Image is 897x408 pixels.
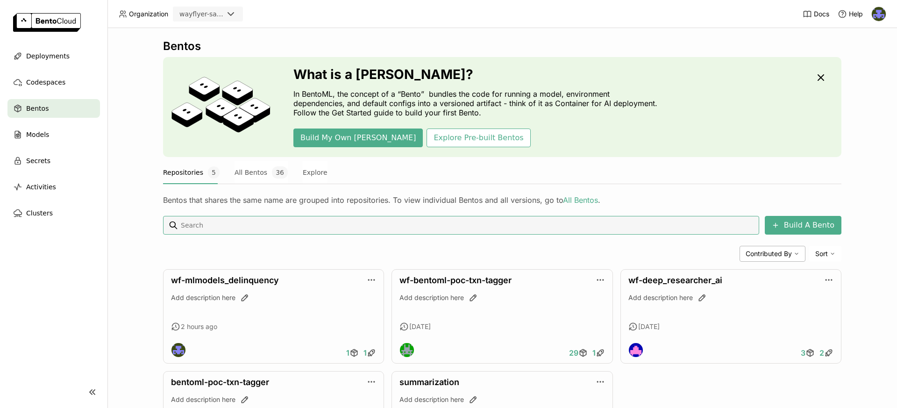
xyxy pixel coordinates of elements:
span: 29 [569,348,578,358]
span: 1 [346,348,349,358]
div: Bentos that shares the same name are grouped into repositories. To view individual Bentos and all... [163,195,841,205]
span: Activities [26,181,56,193]
a: 1 [590,344,607,362]
div: Sort [809,246,841,262]
a: wf-mlmodels_delinquency [171,275,279,285]
span: Docs [814,10,829,18]
a: Clusters [7,204,100,222]
span: 2 [819,348,824,358]
span: 2 hours ago [181,322,217,331]
input: Search [180,218,755,233]
span: Secrets [26,155,50,166]
span: Organization [129,10,168,18]
button: Repositories [163,161,220,184]
span: Contributed By [746,250,792,258]
a: Activities [7,178,100,196]
p: In BentoML, the concept of a “Bento” bundles the code for running a model, environment dependenci... [293,89,662,117]
span: Models [26,129,49,140]
a: Codespaces [7,73,100,92]
img: Sean Hickey [400,343,414,357]
span: Deployments [26,50,70,62]
button: Explore [303,161,327,184]
a: 1 [361,344,378,362]
span: 1 [363,348,367,358]
div: Add description here [171,293,376,302]
img: cover onboarding [171,76,271,138]
span: [DATE] [638,322,660,331]
span: Bentos [26,103,49,114]
button: All Bentos [235,161,288,184]
button: Explore Pre-built Bentos [427,129,530,147]
img: Deirdre Bevan [171,343,185,357]
img: Deirdre Bevan [872,7,886,21]
span: 1 [592,348,596,358]
button: Build My Own [PERSON_NAME] [293,129,423,147]
span: [DATE] [409,322,431,331]
span: Help [849,10,863,18]
a: Docs [803,9,829,19]
a: wf-deep_researcher_ai [628,275,722,285]
div: wayflyer-sandbox [179,9,223,19]
input: Selected wayflyer-sandbox. [224,10,225,19]
a: 2 [817,344,836,362]
button: Build A Bento [765,216,841,235]
span: Sort [815,250,828,258]
a: Models [7,125,100,144]
a: Bentos [7,99,100,118]
div: Help [838,9,863,19]
span: 3 [801,348,805,358]
a: 29 [567,344,590,362]
a: 3 [798,344,817,362]
a: bentoml-poc-txn-tagger [171,377,269,387]
div: Add description here [171,395,376,404]
a: All Bentos [563,195,598,205]
div: Add description here [399,395,605,404]
h3: What is a [PERSON_NAME]? [293,67,662,82]
span: 5 [208,166,220,179]
a: summarization [399,377,459,387]
a: 1 [344,344,361,362]
span: 36 [272,166,288,179]
a: Secrets [7,151,100,170]
div: Add description here [628,293,833,302]
div: Bentos [163,39,841,53]
img: logo [13,13,81,32]
span: Clusters [26,208,53,219]
a: wf-bentoml-poc-txn-tagger [399,275,512,285]
a: Deployments [7,47,100,65]
div: Add description here [399,293,605,302]
span: Codespaces [26,77,65,88]
img: 63pwk4lefgcx3ao2evrg2girush3 [629,343,643,357]
div: Contributed By [740,246,805,262]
